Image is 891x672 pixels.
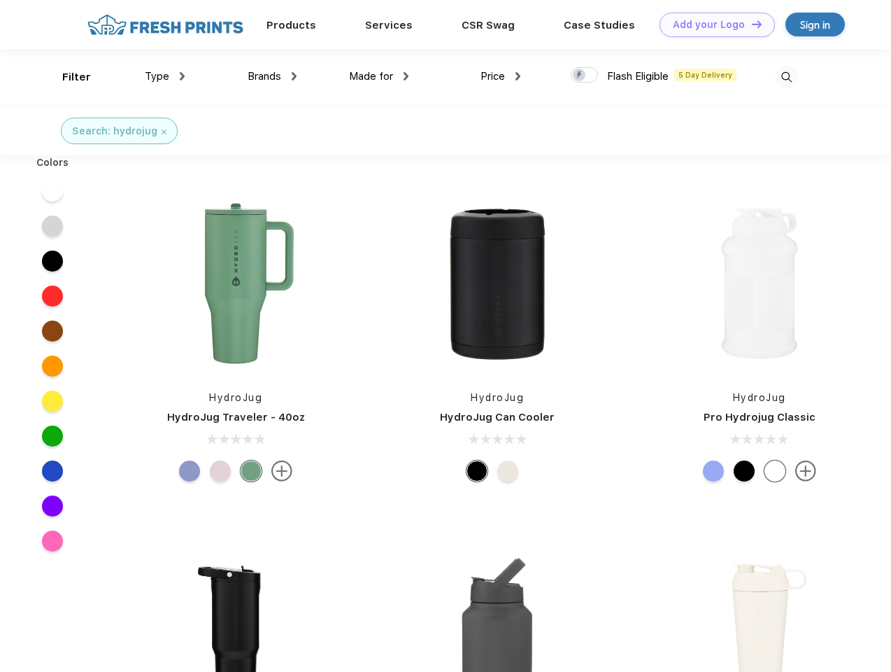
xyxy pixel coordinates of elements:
a: Products [266,19,316,31]
div: White [764,461,785,482]
a: HydroJug Can Cooler [440,411,555,423]
img: desktop_search.svg [775,66,798,89]
div: Sage [241,461,262,482]
span: Brands [248,70,281,83]
a: HydroJug [209,392,262,403]
img: more.svg [271,461,292,482]
img: dropdown.png [515,72,520,80]
img: filter_cancel.svg [162,129,166,134]
span: 5 Day Delivery [674,69,736,81]
div: Peri [179,461,200,482]
a: Sign in [785,13,845,36]
img: func=resize&h=266 [404,190,590,377]
img: dropdown.png [404,72,408,80]
div: Cream [497,461,518,482]
div: Sign in [800,17,830,33]
div: Add your Logo [673,19,745,31]
img: fo%20logo%202.webp [83,13,248,37]
img: dropdown.png [180,72,185,80]
div: Hyper Blue [703,461,724,482]
img: func=resize&h=266 [667,190,853,377]
div: Black [734,461,755,482]
a: HydroJug Traveler - 40oz [167,411,305,423]
a: Pro Hydrojug Classic [704,411,815,423]
div: Search: hydrojug [72,124,157,139]
a: HydroJug [733,392,786,403]
span: Price [480,70,505,83]
img: dropdown.png [292,72,297,80]
img: func=resize&h=266 [143,190,329,377]
span: Flash Eligible [607,70,669,83]
img: more.svg [795,461,816,482]
span: Type [145,70,169,83]
div: Pink Sand [210,461,231,482]
a: HydroJug [471,392,524,403]
div: Filter [62,69,91,85]
div: Colors [26,155,80,170]
div: Black [466,461,487,482]
img: DT [752,20,762,28]
span: Made for [349,70,393,83]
